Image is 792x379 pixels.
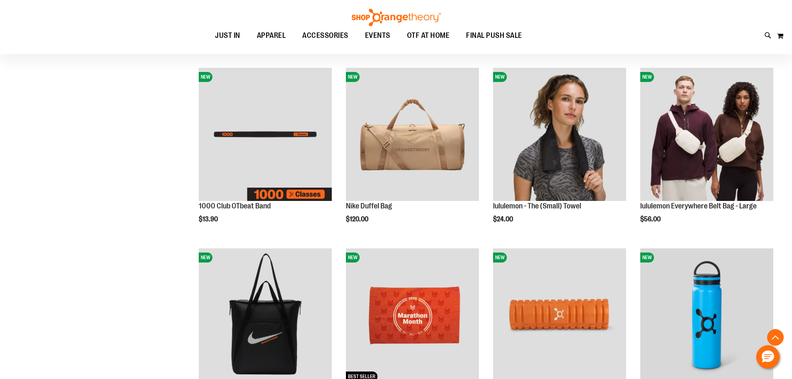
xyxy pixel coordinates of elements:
img: Nike Duffel Bag [346,68,479,201]
button: Hello, have a question? Let’s chat. [756,345,780,369]
a: lululemon - The (Small) Towel [493,202,581,210]
span: ACCESSORIES [302,26,348,45]
span: NEW [346,253,360,263]
a: 1000 Club OTbeat Band [199,202,271,210]
span: $120.00 [346,216,370,223]
a: Nike Duffel BagNEW [346,68,479,202]
span: APPAREL [257,26,286,45]
div: product [489,64,630,244]
a: EVENTS [357,26,399,45]
a: ACCESSORIES [294,26,357,45]
img: Image of 1000 Club OTbeat Band [199,68,332,201]
a: FINAL PUSH SALE [458,26,530,45]
span: EVENTS [365,26,390,45]
img: lululemon Everywhere Belt Bag - Large [640,68,773,201]
a: OTF AT HOME [399,26,458,45]
span: NEW [493,253,507,263]
span: $56.00 [640,216,662,223]
a: JUST IN [207,26,249,45]
div: product [342,64,483,244]
a: Nike Duffel Bag [346,202,392,210]
div: product [636,64,777,244]
a: lululemon Everywhere Belt Bag - LargeNEW [640,68,773,202]
span: JUST IN [215,26,240,45]
span: NEW [640,72,654,82]
span: $13.90 [199,216,219,223]
span: OTF AT HOME [407,26,450,45]
span: NEW [346,72,360,82]
img: Shop Orangetheory [350,9,442,26]
a: lululemon Everywhere Belt Bag - Large [640,202,757,210]
div: product [195,64,336,240]
span: $24.00 [493,216,514,223]
span: NEW [493,72,507,82]
span: NEW [199,253,212,263]
img: lululemon - The (Small) Towel [493,68,626,201]
span: NEW [640,253,654,263]
button: Back To Top [767,329,784,346]
a: lululemon - The (Small) TowelNEW [493,68,626,202]
a: APPAREL [249,26,294,45]
span: NEW [199,72,212,82]
span: FINAL PUSH SALE [466,26,522,45]
a: Image of 1000 Club OTbeat BandNEW [199,68,332,202]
